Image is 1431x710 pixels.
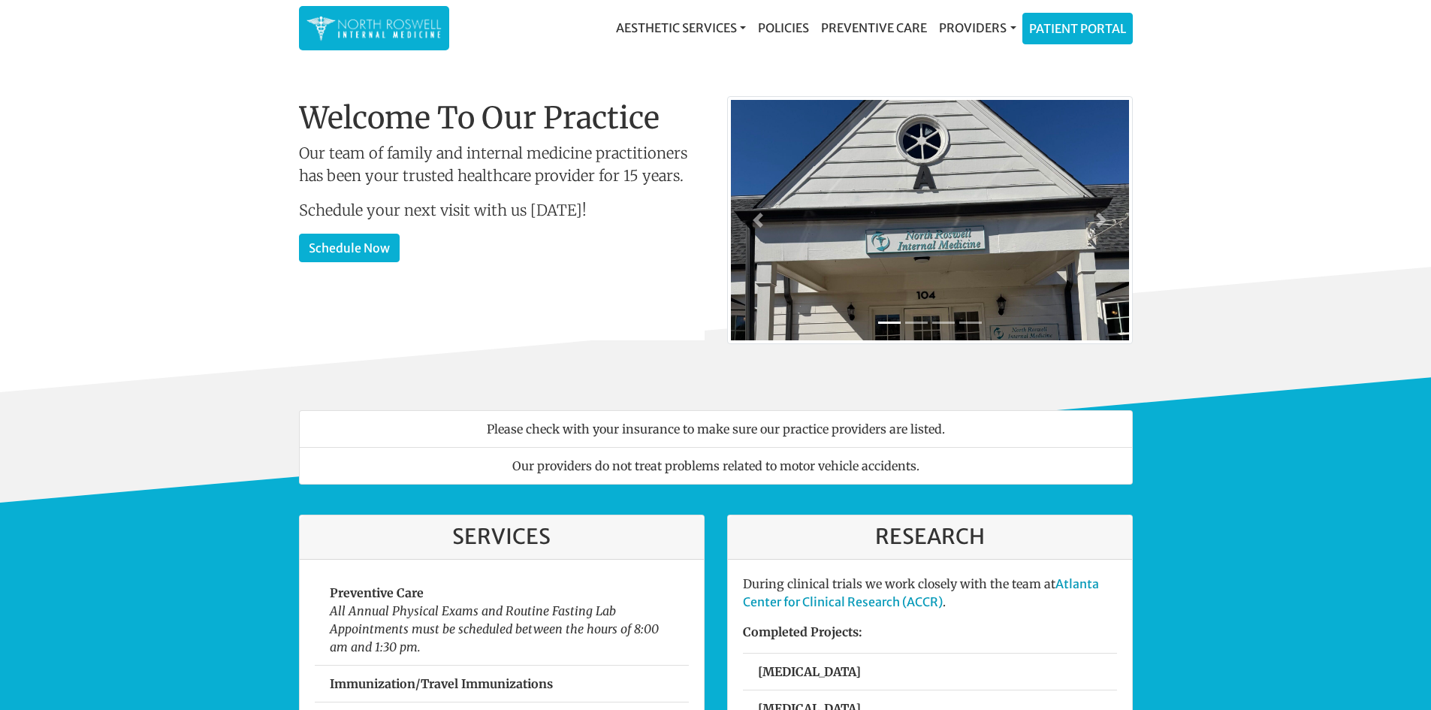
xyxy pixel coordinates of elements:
[299,234,400,262] a: Schedule Now
[306,14,442,43] img: North Roswell Internal Medicine
[743,575,1117,611] p: During clinical trials we work closely with the team at .
[299,142,705,187] p: Our team of family and internal medicine practitioners has been your trusted healthcare provider ...
[752,13,815,43] a: Policies
[1023,14,1132,44] a: Patient Portal
[299,100,705,136] h1: Welcome To Our Practice
[743,576,1099,609] a: Atlanta Center for Clinical Research (ACCR)
[299,199,705,222] p: Schedule your next visit with us [DATE]!
[299,410,1133,448] li: Please check with your insurance to make sure our practice providers are listed.
[933,13,1022,43] a: Providers
[315,524,689,550] h3: Services
[330,676,553,691] strong: Immunization/Travel Immunizations
[743,624,862,639] strong: Completed Projects:
[610,13,752,43] a: Aesthetic Services
[758,664,861,679] strong: [MEDICAL_DATA]
[330,603,659,654] em: All Annual Physical Exams and Routine Fasting Lab Appointments must be scheduled between the hour...
[330,585,424,600] strong: Preventive Care
[815,13,933,43] a: Preventive Care
[299,447,1133,485] li: Our providers do not treat problems related to motor vehicle accidents.
[743,524,1117,550] h3: Research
